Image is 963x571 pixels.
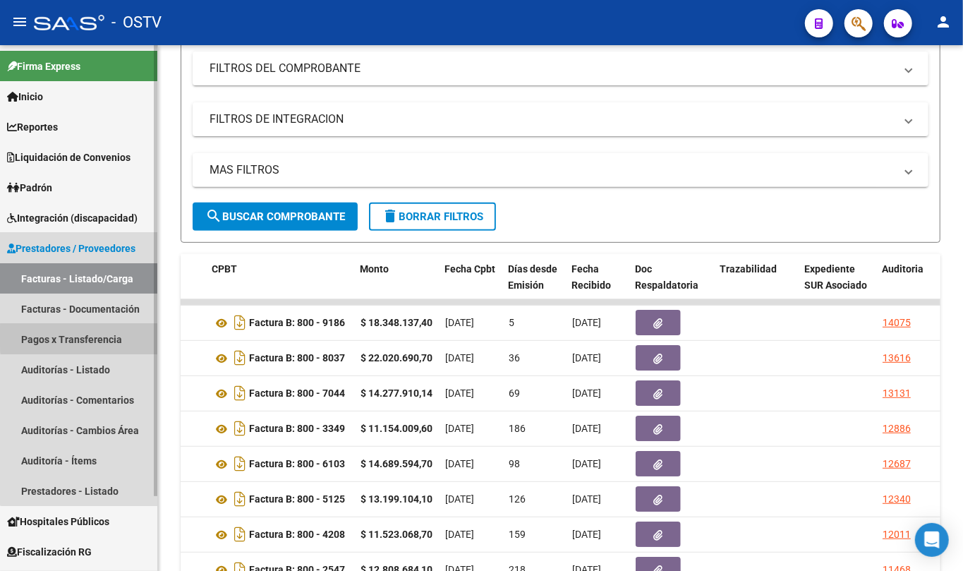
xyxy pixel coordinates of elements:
[720,263,777,275] span: Trazabilidad
[572,387,601,399] span: [DATE]
[206,254,354,316] datatable-header-cell: CPBT
[249,494,345,505] strong: Factura B: 800 - 5125
[210,61,895,76] mat-panel-title: FILTROS DEL COMPROBANTE
[249,318,345,329] strong: Factura B: 800 - 9186
[882,263,923,275] span: Auditoria
[231,417,249,440] i: Descargar documento
[509,352,520,363] span: 36
[572,458,601,469] span: [DATE]
[509,387,520,399] span: 69
[509,423,526,434] span: 186
[508,263,557,291] span: Días desde Emisión
[572,423,601,434] span: [DATE]
[205,208,222,224] mat-icon: search
[915,523,949,557] div: Open Intercom Messenger
[883,456,911,472] div: 12687
[40,23,69,34] div: v 4.0.25
[635,263,698,291] span: Doc Respaldatoria
[876,254,943,316] datatable-header-cell: Auditoria
[231,382,249,404] i: Descargar documento
[714,254,799,316] datatable-header-cell: Trazabilidad
[629,254,714,316] datatable-header-cell: Doc Respaldatoria
[445,317,474,328] span: [DATE]
[193,153,928,187] mat-expansion-panel-header: MAS FILTROS
[361,529,432,540] strong: $ 11.523.068,70
[445,458,474,469] span: [DATE]
[883,491,911,507] div: 12340
[74,83,108,92] div: Dominio
[249,529,345,541] strong: Factura B: 800 - 4208
[249,459,345,470] strong: Factura B: 800 - 6103
[231,488,249,510] i: Descargar documento
[249,423,345,435] strong: Factura B: 800 - 3349
[935,13,952,30] mat-icon: person
[23,37,34,48] img: website_grey.svg
[445,387,474,399] span: [DATE]
[445,493,474,505] span: [DATE]
[572,317,601,328] span: [DATE]
[7,59,80,74] span: Firma Express
[883,527,911,543] div: 12011
[509,458,520,469] span: 98
[883,350,911,366] div: 13616
[7,150,131,165] span: Liquidación de Convenios
[7,119,58,135] span: Reportes
[361,458,432,469] strong: $ 14.689.594,70
[231,523,249,546] i: Descargar documento
[150,82,162,93] img: tab_keywords_by_traffic_grey.svg
[361,423,432,434] strong: $ 11.154.009,60
[193,203,358,231] button: Buscar Comprobante
[509,317,514,328] span: 5
[361,352,432,363] strong: $ 22.020.690,70
[509,493,526,505] span: 126
[883,421,911,437] div: 12886
[7,544,92,560] span: Fiscalización RG
[205,210,345,223] span: Buscar Comprobante
[7,210,138,226] span: Integración (discapacidad)
[210,112,895,127] mat-panel-title: FILTROS DE INTEGRACION
[354,254,439,316] datatable-header-cell: Monto
[7,241,135,256] span: Prestadores / Proveedores
[382,208,399,224] mat-icon: delete
[231,347,249,369] i: Descargar documento
[7,180,52,196] span: Padrón
[444,263,495,275] span: Fecha Cpbt
[572,493,601,505] span: [DATE]
[193,52,928,85] mat-expansion-panel-header: FILTROS DEL COMPROBANTE
[210,162,895,178] mat-panel-title: MAS FILTROS
[23,23,34,34] img: logo_orange.svg
[445,423,474,434] span: [DATE]
[799,254,876,316] datatable-header-cell: Expediente SUR Asociado
[360,263,389,275] span: Monto
[111,7,162,38] span: - OSTV
[361,493,432,505] strong: $ 13.199.104,10
[572,529,601,540] span: [DATE]
[37,37,158,48] div: Dominio: [DOMAIN_NAME]
[7,89,43,104] span: Inicio
[11,13,28,30] mat-icon: menu
[249,353,345,364] strong: Factura B: 800 - 8037
[361,387,432,399] strong: $ 14.277.910,14
[571,263,611,291] span: Fecha Recibido
[249,388,345,399] strong: Factura B: 800 - 7044
[193,102,928,136] mat-expansion-panel-header: FILTROS DE INTEGRACION
[566,254,629,316] datatable-header-cell: Fecha Recibido
[382,210,483,223] span: Borrar Filtros
[509,529,526,540] span: 159
[439,254,502,316] datatable-header-cell: Fecha Cpbt
[572,352,601,363] span: [DATE]
[883,315,911,331] div: 14075
[445,529,474,540] span: [DATE]
[212,263,237,275] span: CPBT
[804,263,867,291] span: Expediente SUR Asociado
[7,514,109,529] span: Hospitales Públicos
[231,452,249,475] i: Descargar documento
[59,82,70,93] img: tab_domain_overview_orange.svg
[502,254,566,316] datatable-header-cell: Días desde Emisión
[883,385,911,402] div: 13131
[231,311,249,334] i: Descargar documento
[361,317,432,328] strong: $ 18.348.137,40
[369,203,496,231] button: Borrar Filtros
[445,352,474,363] span: [DATE]
[166,83,224,92] div: Palabras clave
